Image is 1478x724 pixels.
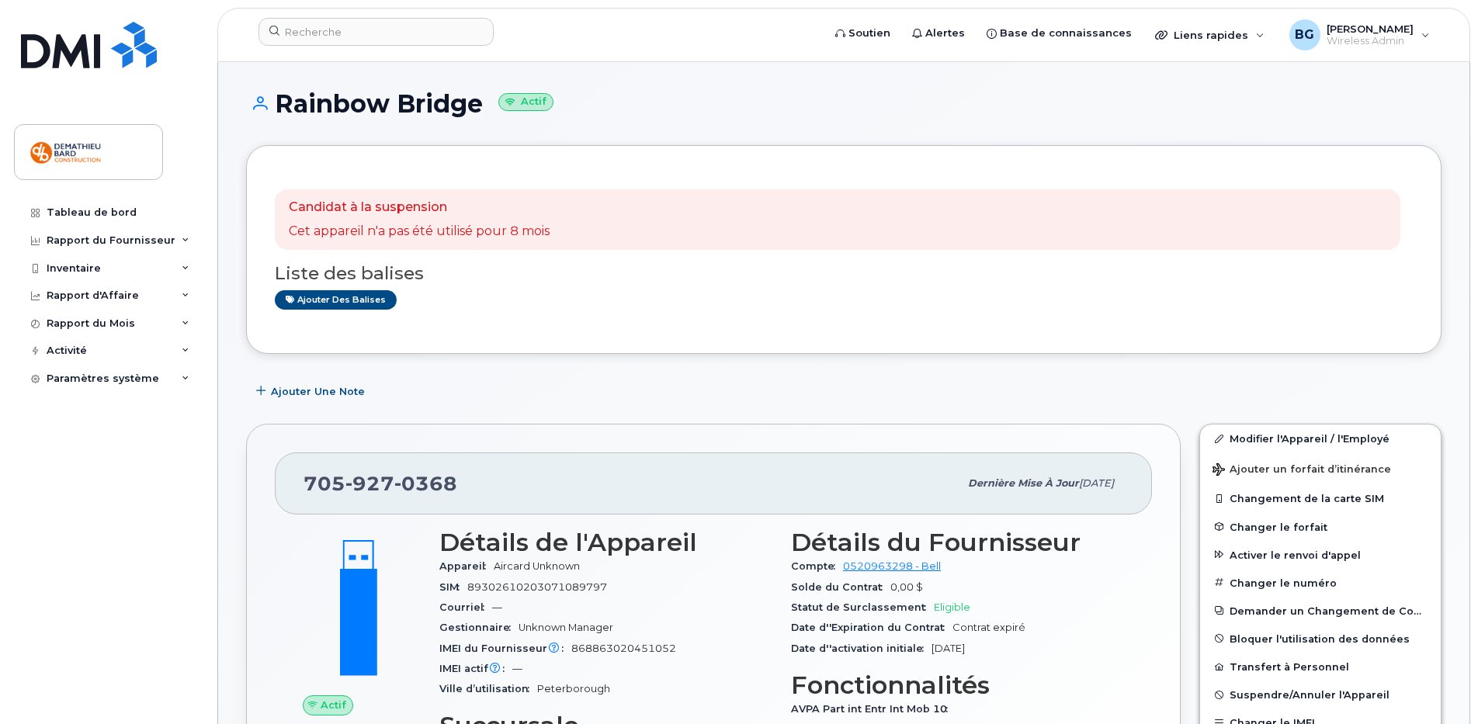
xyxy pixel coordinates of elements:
[952,622,1025,633] span: Contrat expiré
[321,698,346,712] span: Actif
[439,528,772,556] h3: Détails de l'Appareil
[519,622,613,633] span: Unknown Manager
[791,560,843,572] span: Compte
[1200,625,1441,653] button: Bloquer l'utilisation des données
[271,384,365,399] span: Ajouter une Note
[512,663,522,674] span: —
[394,472,457,495] span: 0368
[791,643,932,654] span: Date d''activation initiale
[289,223,550,241] p: Cet appareil n'a pas été utilisé pour 8 mois
[791,703,956,715] span: AVPA Part int Entr Int Mob 10
[289,199,550,217] p: Candidat à la suspension
[275,264,1413,283] h3: Liste des balises
[791,601,934,613] span: Statut de Surclassement
[791,622,952,633] span: Date d''Expiration du Contrat
[345,472,394,495] span: 927
[791,671,1124,699] h3: Fonctionnalités
[791,528,1124,556] h3: Détails du Fournisseur
[934,601,970,613] span: Eligible
[1200,681,1441,708] button: Suspendre/Annuler l'Appareil
[439,683,537,695] span: Ville d’utilisation
[439,643,571,654] span: IMEI du Fournisseur
[439,663,512,674] span: IMEI actif
[968,477,1079,489] span: Dernière mise à jour
[1079,477,1114,489] span: [DATE]
[494,560,580,572] span: Aircard Unknown
[492,601,502,613] span: —
[1230,521,1327,532] span: Changer le forfait
[304,472,457,495] span: 705
[843,560,941,572] a: 0520963298 - Bell
[1213,463,1391,478] span: Ajouter un forfait d’itinérance
[1200,513,1441,541] button: Changer le forfait
[246,90,1442,117] h1: Rainbow Bridge
[439,601,492,613] span: Courriel
[571,643,676,654] span: 868863020451052
[275,290,397,310] a: Ajouter des balises
[1200,424,1441,452] a: Modifier l'Appareil / l'Employé
[1230,549,1361,560] span: Activer le renvoi d'appel
[467,581,607,593] span: 89302610203071089797
[439,560,494,572] span: Appareil
[1200,484,1441,512] button: Changement de la carte SIM
[537,683,610,695] span: Peterborough
[246,377,378,405] button: Ajouter une Note
[1200,452,1441,484] button: Ajouter un forfait d’itinérance
[1200,597,1441,625] button: Demander un Changement de Compte
[439,622,519,633] span: Gestionnaire
[1200,541,1441,569] button: Activer le renvoi d'appel
[1200,569,1441,597] button: Changer le numéro
[791,581,890,593] span: Solde du Contrat
[1230,689,1390,701] span: Suspendre/Annuler l'Appareil
[498,93,553,111] small: Actif
[890,581,923,593] span: 0,00 $
[439,581,467,593] span: SIM
[932,643,965,654] span: [DATE]
[1200,653,1441,681] button: Transfert à Personnel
